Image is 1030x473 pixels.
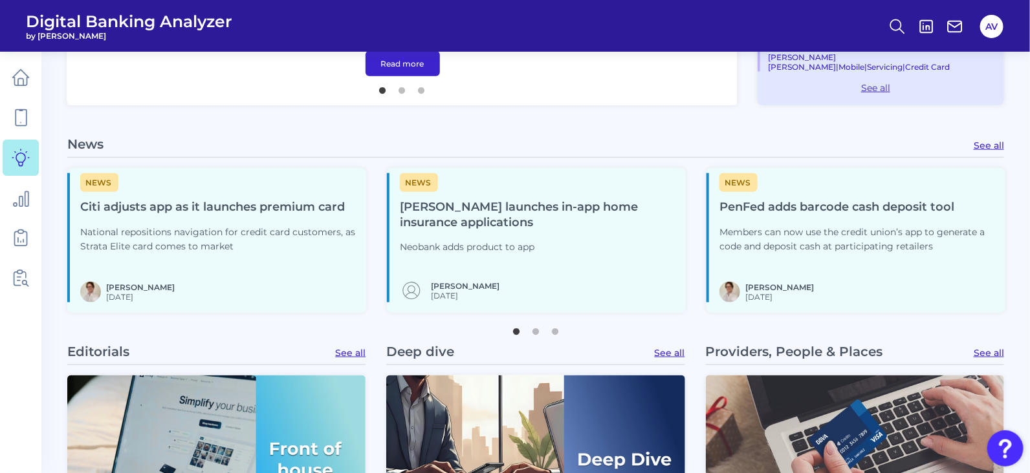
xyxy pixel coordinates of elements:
a: [PERSON_NAME] [PERSON_NAME] [768,52,836,72]
button: 2 [529,322,542,335]
span: News [400,173,438,192]
button: 2 [396,81,409,94]
button: 3 [549,322,562,335]
span: Digital Banking Analyzer [26,12,232,31]
a: [PERSON_NAME] [745,282,814,292]
span: News [719,173,758,192]
button: 1 [377,81,389,94]
img: MIchael McCaw [719,282,740,302]
a: Read more [366,51,440,76]
a: Mobile [838,62,864,72]
p: Deep dive [386,344,454,359]
span: | [903,62,905,72]
button: 3 [415,81,428,94]
p: Neobank adds product to app [400,240,675,255]
p: National repositions navigation for credit card customers, as Strata Elite card comes to market [80,226,356,254]
a: See all [974,347,1004,359]
a: News [80,176,118,188]
p: Providers, People & Places [706,344,883,359]
a: [PERSON_NAME] [106,282,175,292]
a: Servicing [867,62,903,72]
a: See all [758,82,994,94]
h4: Citi adjusts app as it launches premium card [80,200,356,215]
button: Open Resource Center [987,430,1024,467]
p: Editorials [67,344,129,359]
a: See all [335,347,366,359]
img: MIchael McCaw [80,282,101,302]
span: | [864,62,867,72]
h4: [PERSON_NAME] launches in-app home insurance applications [400,200,675,231]
p: News [67,136,104,152]
p: Members can now use the credit union’s app to generate a code and deposit cash at participating r... [719,226,995,254]
span: News [80,173,118,192]
a: Credit Card [905,62,950,72]
h4: PenFed adds barcode cash deposit tool [719,200,995,215]
span: [DATE] [431,291,499,300]
button: 1 [510,322,523,335]
button: AV [980,15,1003,38]
a: See all [655,347,685,359]
span: by [PERSON_NAME] [26,31,232,41]
span: | [836,62,838,72]
a: [PERSON_NAME] [431,281,499,291]
span: [DATE] [106,292,175,302]
a: See all [974,140,1004,151]
a: News [400,176,438,188]
span: [DATE] [745,292,814,302]
a: News [719,176,758,188]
